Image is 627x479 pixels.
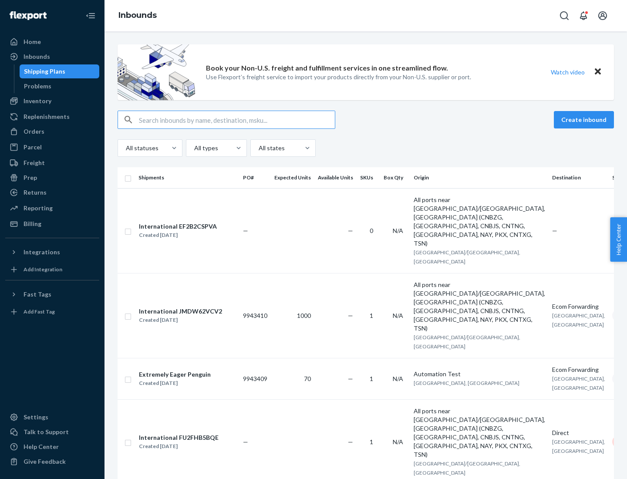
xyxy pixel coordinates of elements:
[24,413,48,422] div: Settings
[410,167,549,188] th: Origin
[592,66,603,78] button: Close
[271,167,314,188] th: Expected Units
[393,227,403,234] span: N/A
[24,112,70,121] div: Replenishments
[139,316,222,324] div: Created [DATE]
[24,67,65,76] div: Shipping Plans
[24,428,69,436] div: Talk to Support
[610,217,627,262] button: Help Center
[24,37,41,46] div: Home
[24,127,44,136] div: Orders
[20,64,100,78] a: Shipping Plans
[370,312,373,319] span: 1
[139,231,217,239] div: Created [DATE]
[370,375,373,382] span: 1
[5,201,99,215] a: Reporting
[239,358,271,399] td: 9943409
[414,334,520,350] span: [GEOGRAPHIC_DATA]/[GEOGRAPHIC_DATA], [GEOGRAPHIC_DATA]
[24,308,55,315] div: Add Fast Tag
[118,10,157,20] a: Inbounds
[5,440,99,454] a: Help Center
[5,455,99,469] button: Give Feedback
[24,97,51,105] div: Inventory
[414,370,545,378] div: Automation Test
[139,307,222,316] div: International JMDW62VCV2
[125,144,126,152] input: All statuses
[575,7,592,24] button: Open notifications
[5,94,99,108] a: Inventory
[552,375,605,391] span: [GEOGRAPHIC_DATA], [GEOGRAPHIC_DATA]
[414,407,545,459] div: All ports near [GEOGRAPHIC_DATA]/[GEOGRAPHIC_DATA], [GEOGRAPHIC_DATA] (CNBZG, [GEOGRAPHIC_DATA], ...
[239,167,271,188] th: PO#
[24,219,41,228] div: Billing
[348,438,353,445] span: —
[414,249,520,265] span: [GEOGRAPHIC_DATA]/[GEOGRAPHIC_DATA], [GEOGRAPHIC_DATA]
[594,7,611,24] button: Open account menu
[193,144,194,152] input: All types
[552,365,605,374] div: Ecom Forwarding
[5,305,99,319] a: Add Fast Tag
[5,140,99,154] a: Parcel
[5,171,99,185] a: Prep
[139,379,211,388] div: Created [DATE]
[139,370,211,379] div: Extremely Eager Penguin
[348,375,353,382] span: —
[239,273,271,358] td: 9943410
[414,280,545,333] div: All ports near [GEOGRAPHIC_DATA]/[GEOGRAPHIC_DATA], [GEOGRAPHIC_DATA] (CNBZG, [GEOGRAPHIC_DATA], ...
[414,380,519,386] span: [GEOGRAPHIC_DATA], [GEOGRAPHIC_DATA]
[393,312,403,319] span: N/A
[24,204,53,213] div: Reporting
[5,287,99,301] button: Fast Tags
[552,428,605,437] div: Direct
[24,457,66,466] div: Give Feedback
[5,110,99,124] a: Replenishments
[139,111,335,128] input: Search inbounds by name, destination, msku...
[24,159,45,167] div: Freight
[297,312,311,319] span: 1000
[5,125,99,138] a: Orders
[556,7,573,24] button: Open Search Box
[545,66,590,78] button: Watch video
[20,79,100,93] a: Problems
[380,167,410,188] th: Box Qty
[206,63,448,73] p: Book your Non-U.S. freight and fulfillment services in one streamlined flow.
[554,111,614,128] button: Create inbound
[139,442,219,451] div: Created [DATE]
[348,312,353,319] span: —
[135,167,239,188] th: Shipments
[393,438,403,445] span: N/A
[139,433,219,442] div: International FU2FHB5BQE
[24,442,59,451] div: Help Center
[24,82,51,91] div: Problems
[24,266,62,273] div: Add Integration
[24,173,37,182] div: Prep
[357,167,380,188] th: SKUs
[5,245,99,259] button: Integrations
[5,35,99,49] a: Home
[370,438,373,445] span: 1
[206,73,471,81] p: Use Flexport’s freight service to import your products directly from your Non-U.S. supplier or port.
[10,11,47,20] img: Flexport logo
[304,375,311,382] span: 70
[5,217,99,231] a: Billing
[414,196,545,248] div: All ports near [GEOGRAPHIC_DATA]/[GEOGRAPHIC_DATA], [GEOGRAPHIC_DATA] (CNBZG, [GEOGRAPHIC_DATA], ...
[552,227,557,234] span: —
[24,52,50,61] div: Inbounds
[370,227,373,234] span: 0
[243,438,248,445] span: —
[549,167,609,188] th: Destination
[552,312,605,328] span: [GEOGRAPHIC_DATA], [GEOGRAPHIC_DATA]
[393,375,403,382] span: N/A
[243,227,248,234] span: —
[5,156,99,170] a: Freight
[5,263,99,277] a: Add Integration
[24,188,47,197] div: Returns
[24,248,60,256] div: Integrations
[5,425,99,439] a: Talk to Support
[5,50,99,64] a: Inbounds
[348,227,353,234] span: —
[139,222,217,231] div: International EF2B2CSPVA
[24,143,42,152] div: Parcel
[24,290,51,299] div: Fast Tags
[552,439,605,454] span: [GEOGRAPHIC_DATA], [GEOGRAPHIC_DATA]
